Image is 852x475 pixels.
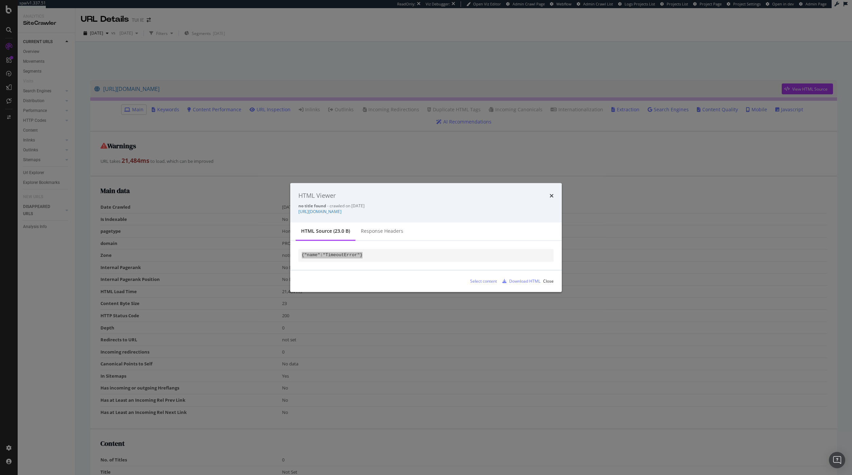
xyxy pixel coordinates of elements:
[500,275,540,286] button: Download HTML
[302,252,363,258] code: {"name":"TimeoutError"}
[298,191,336,200] div: HTML Viewer
[361,228,403,234] div: Response Headers
[465,275,497,286] button: Select content
[829,452,845,468] div: Open Intercom Messenger
[298,203,326,208] strong: no title found
[543,278,554,284] div: Close
[298,203,554,208] div: - crawled on [DATE]
[298,209,341,214] a: [URL][DOMAIN_NAME]
[301,228,350,234] div: HTML source (23.0 B)
[290,183,562,292] div: modal
[550,191,554,200] div: times
[470,278,497,284] div: Select content
[509,278,540,284] div: Download HTML
[543,275,554,286] button: Close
